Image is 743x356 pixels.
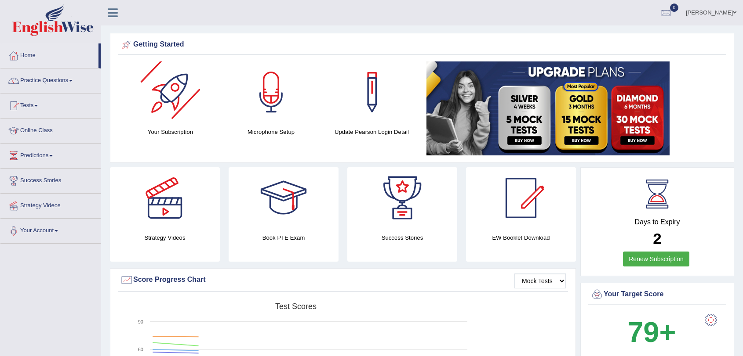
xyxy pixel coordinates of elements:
h4: Microphone Setup [225,127,317,137]
div: Your Target Score [590,288,724,301]
h4: Update Pearson Login Detail [326,127,418,137]
div: Score Progress Chart [120,273,566,287]
a: Tests [0,93,101,115]
a: Home [0,43,98,65]
b: 79+ [627,316,676,348]
text: 60 [138,347,143,352]
a: Strategy Videos [0,194,101,216]
h4: Strategy Videos [110,233,220,242]
tspan: Test scores [275,302,317,311]
a: Success Stories [0,169,101,191]
div: Getting Started [120,38,724,51]
a: Your Account [0,219,101,241]
img: small5.jpg [426,61,670,155]
h4: Days to Expiry [590,218,724,226]
h4: EW Booklet Download [466,233,576,242]
h4: Book PTE Exam [229,233,339,242]
h4: Success Stories [347,233,457,242]
a: Online Class [0,119,101,140]
span: 0 [670,4,679,12]
a: Predictions [0,144,101,165]
b: 2 [653,230,661,247]
text: 90 [138,319,143,324]
h4: Your Subscription [124,127,216,137]
a: Renew Subscription [623,252,689,266]
a: Practice Questions [0,68,101,90]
